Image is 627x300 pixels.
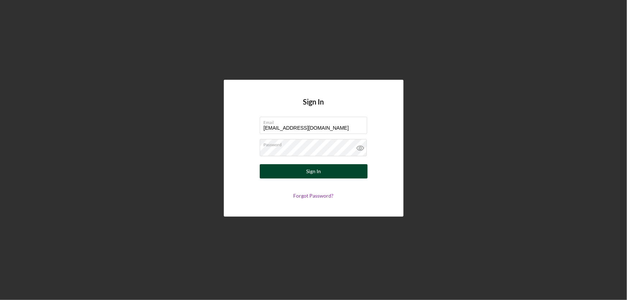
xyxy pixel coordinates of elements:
[306,164,321,179] div: Sign In
[264,139,367,147] label: Password
[264,117,367,125] label: Email
[294,193,334,199] a: Forgot Password?
[303,98,324,117] h4: Sign In
[260,164,368,179] button: Sign In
